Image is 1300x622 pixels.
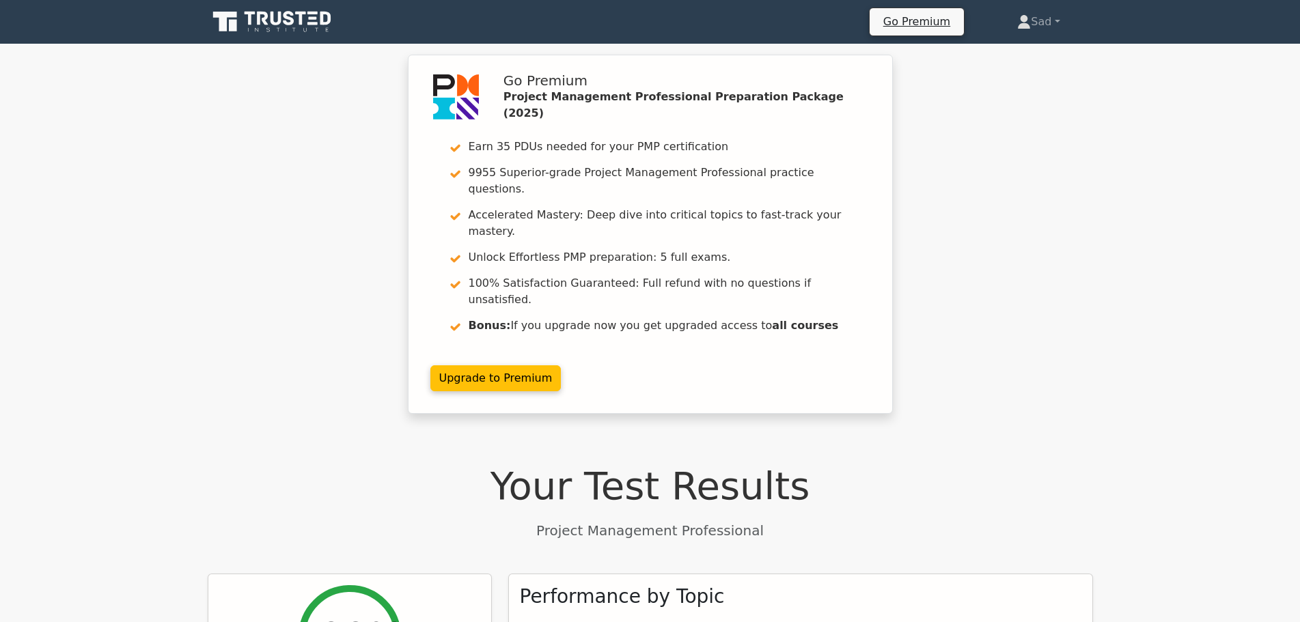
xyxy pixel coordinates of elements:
[520,585,725,608] h3: Performance by Topic
[984,8,1092,36] a: Sad
[875,12,958,31] a: Go Premium
[208,520,1093,541] p: Project Management Professional
[430,365,562,391] a: Upgrade to Premium
[208,463,1093,509] h1: Your Test Results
